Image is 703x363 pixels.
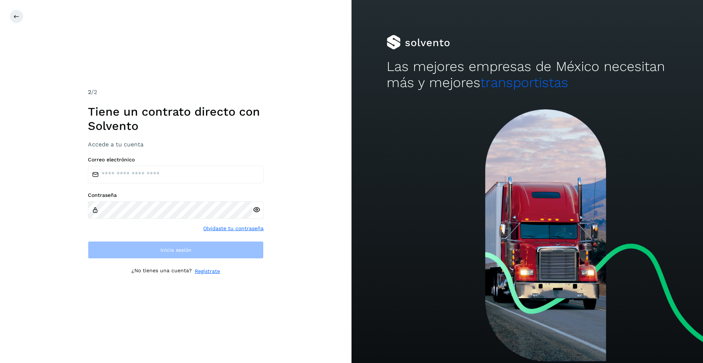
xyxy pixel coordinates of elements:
span: transportistas [480,75,568,90]
h2: Las mejores empresas de México necesitan más y mejores [387,59,668,91]
a: Olvidaste tu contraseña [203,225,264,232]
a: Regístrate [195,267,220,275]
label: Contraseña [88,192,264,198]
span: Inicia sesión [160,247,191,252]
p: ¿No tienes una cuenta? [131,267,192,275]
h1: Tiene un contrato directo con Solvento [88,105,264,133]
div: /2 [88,88,264,97]
h3: Accede a tu cuenta [88,141,264,148]
button: Inicia sesión [88,241,264,259]
span: 2 [88,89,91,96]
label: Correo electrónico [88,157,264,163]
